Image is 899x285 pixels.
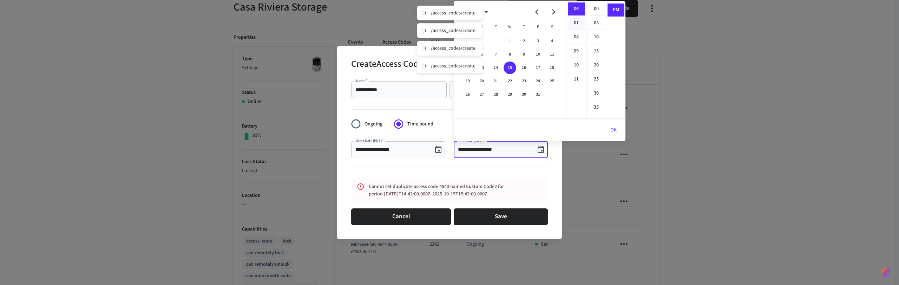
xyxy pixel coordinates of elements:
span: Thursday [518,20,530,34]
li: 9 hours [568,45,585,58]
button: Save [454,208,548,225]
button: 16 [518,61,530,74]
span: Monday [475,20,488,34]
button: 26 [461,88,474,101]
label: Name [356,78,367,83]
li: 30 minutes [588,87,605,100]
li: 5 minutes [588,17,605,30]
button: 30 [518,88,530,101]
button: 15 [504,61,516,74]
li: 8 hours [568,31,585,44]
li: 35 minutes [588,101,605,114]
button: 29 [504,88,516,101]
li: 10 minutes [588,31,605,44]
li: 6 hours [568,2,585,16]
div: /access_codes/create [431,10,475,16]
button: 10 [532,48,544,61]
button: 31 [532,88,544,101]
li: 15 minutes [588,45,605,58]
ul: Select hours [566,1,586,118]
button: 27 [475,88,488,101]
button: 2 [518,35,530,47]
li: 11 hours [568,73,585,86]
li: 25 minutes [588,73,605,86]
button: Choose date, selected date is Oct 15, 2025 [431,143,445,157]
span: Tuesday [490,20,502,34]
button: 22 [504,75,516,88]
li: PM [608,4,624,17]
span: Friday [532,20,544,34]
div: /access_codes/create [431,27,475,34]
span: Saturday [546,20,558,34]
li: 40 minutes [588,115,605,128]
button: 19 [461,75,474,88]
button: 7 [490,48,502,61]
button: 21 [490,75,502,88]
h2: Create Access Code [351,54,423,76]
div: Cannot set duplicate access code 4543 named Custom Code2 for period [DATE]T14:42:00.000Z-2025-10-... [369,180,517,201]
button: Previous month [529,4,545,20]
button: 9 [518,48,530,61]
li: 20 minutes [588,59,605,72]
label: Start Date (PDT) [356,138,383,143]
button: 25 [546,75,558,88]
button: 11 [546,48,558,61]
li: 10 hours [568,59,585,72]
div: /access_codes/create [431,63,475,69]
button: 23 [518,75,530,88]
label: End Date (PDT) [459,138,484,143]
span: Ongoing [365,121,382,128]
button: 14 [490,61,502,74]
div: /access_codes/create [431,45,475,51]
button: Next month [545,4,562,20]
button: 18 [546,61,558,74]
li: 7 hours [568,17,585,30]
button: 3 [532,35,544,47]
button: Choose date, selected date is Oct 15, 2025 [534,143,548,157]
button: 28 [490,88,502,101]
li: 0 minutes [588,2,605,16]
button: 17 [532,61,544,74]
button: 24 [532,75,544,88]
button: Cancel [351,208,451,225]
button: OK [602,122,625,138]
ul: Select minutes [586,1,606,118]
ul: Select meridiem [606,1,625,118]
span: Time bound [407,121,433,128]
button: calendar view is open, switch to year view [478,4,494,20]
button: 20 [475,75,488,88]
button: 8 [504,48,516,61]
span: Wednesday [504,20,516,34]
button: 4 [546,35,558,47]
button: 1 [504,35,516,47]
img: SeamLogoGradient.69752ec5.svg [882,267,891,278]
